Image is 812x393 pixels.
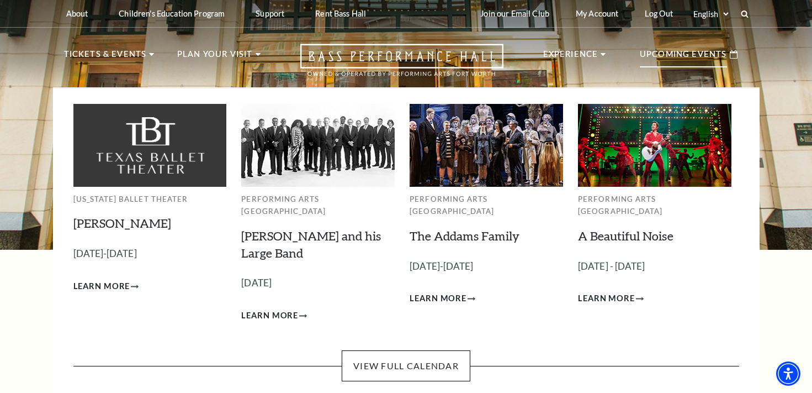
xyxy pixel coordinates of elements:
p: Performing Arts [GEOGRAPHIC_DATA] [578,193,731,218]
p: Support [256,9,284,18]
p: [DATE]-[DATE] [73,246,227,262]
div: Accessibility Menu [776,361,800,386]
img: Performing Arts Fort Worth [241,104,395,186]
p: [US_STATE] Ballet Theater [73,193,227,206]
p: Performing Arts [GEOGRAPHIC_DATA] [410,193,563,218]
a: View Full Calendar [342,350,470,381]
a: Learn More Lyle Lovett and his Large Band [241,309,307,323]
a: Learn More The Addams Family [410,292,475,306]
span: Learn More [578,292,635,306]
img: Texas Ballet Theater [73,104,227,186]
a: Open this option [261,44,543,87]
select: Select: [691,9,730,19]
p: [DATE] [241,275,395,291]
span: Learn More [73,280,130,294]
img: Performing Arts Fort Worth [578,104,731,186]
p: Upcoming Events [640,48,727,67]
span: Learn More [241,309,298,323]
p: Performing Arts [GEOGRAPHIC_DATA] [241,193,395,218]
a: The Addams Family [410,228,519,243]
p: Children's Education Program [119,9,225,18]
p: [DATE] - [DATE] [578,259,731,275]
a: A Beautiful Noise [578,228,673,243]
p: Tickets & Events [64,48,147,67]
a: Learn More A Beautiful Noise [578,292,644,306]
a: [PERSON_NAME] [73,216,171,230]
p: Rent Bass Hall [315,9,366,18]
p: Plan Your Visit [177,48,253,67]
img: Performing Arts Fort Worth [410,104,563,186]
p: Experience [543,48,598,67]
p: [DATE]-[DATE] [410,259,563,275]
a: Learn More Peter Pan [73,280,139,294]
a: [PERSON_NAME] and his Large Band [241,228,381,260]
p: About [66,9,88,18]
span: Learn More [410,292,466,306]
